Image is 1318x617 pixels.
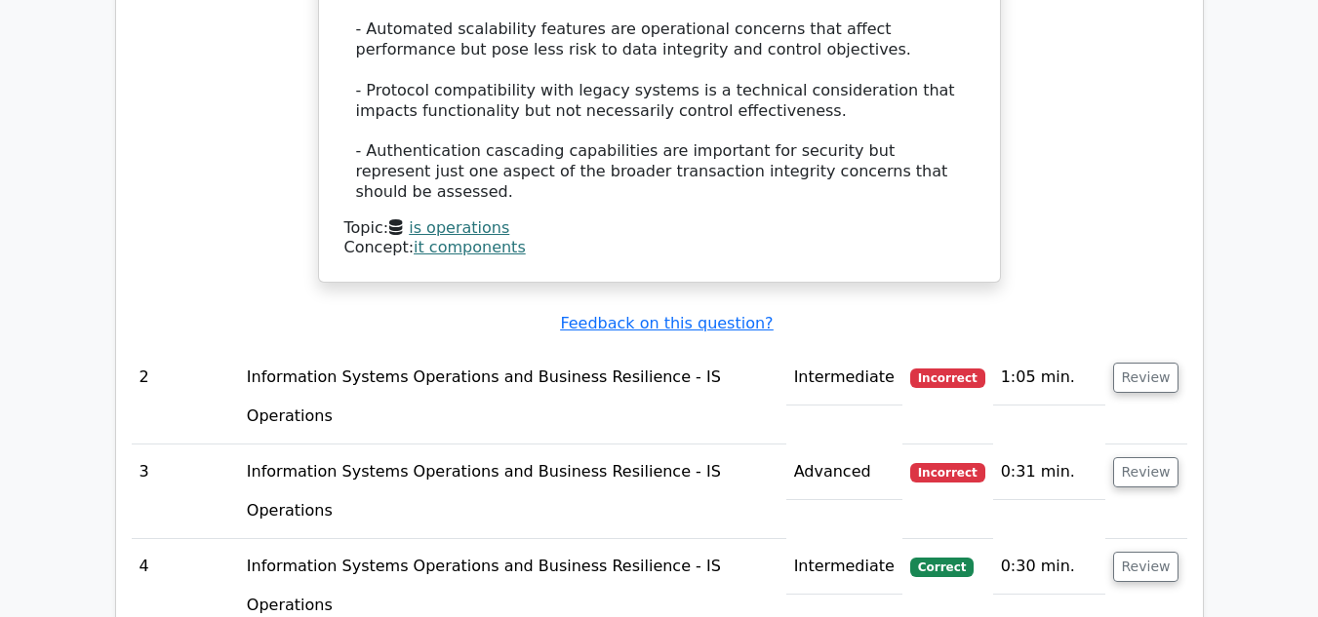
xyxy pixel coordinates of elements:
button: Review [1113,457,1179,487]
td: Information Systems Operations and Business Resilience - IS Operations [239,444,786,539]
a: Feedback on this question? [560,314,773,332]
td: Advanced [786,444,902,500]
a: it components [414,238,526,256]
button: Review [1113,552,1179,582]
td: Intermediate [786,539,902,595]
td: Intermediate [786,350,902,405]
button: Review [1113,363,1179,393]
td: 2 [132,350,239,444]
td: 0:30 min. [993,539,1105,595]
span: Incorrect [910,463,985,482]
a: is operations [409,218,509,237]
div: Concept: [344,238,975,258]
div: Topic: [344,218,975,239]
span: Correct [910,558,974,577]
td: Information Systems Operations and Business Resilience - IS Operations [239,350,786,444]
td: 3 [132,444,239,539]
span: Incorrect [910,368,985,388]
td: 1:05 min. [993,350,1105,405]
td: 0:31 min. [993,444,1105,500]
